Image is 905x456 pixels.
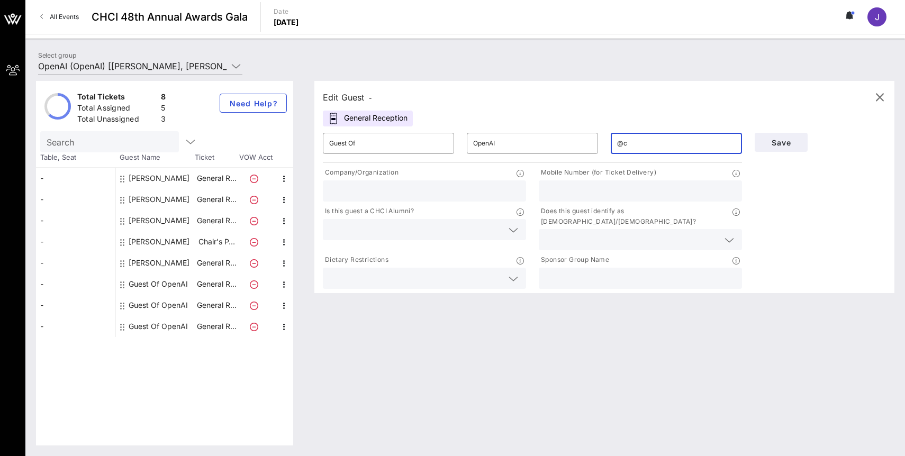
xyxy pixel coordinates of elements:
[129,231,189,252] div: Marisa Moret
[129,316,188,337] div: Guest Of OpenAI
[36,252,115,273] div: -
[36,316,115,337] div: -
[323,111,413,126] div: General Reception
[129,210,189,231] div: Luis Sante
[220,94,287,113] button: Need Help?
[77,103,157,116] div: Total Assigned
[867,7,886,26] div: J
[50,13,79,21] span: All Events
[617,135,736,152] input: Email*
[473,135,592,152] input: Last Name*
[129,189,189,210] div: Felipe Millon
[237,152,274,163] span: VOW Acct
[129,273,188,295] div: Guest Of OpenAI
[36,231,115,252] div: -
[77,92,157,105] div: Total Tickets
[129,252,189,273] div: Mattie Zazueta
[161,114,166,127] div: 3
[539,167,656,178] p: Mobile Number (for Ticket Delivery)
[323,167,399,178] p: Company/Organization
[229,99,278,108] span: Need Help?
[36,168,115,189] div: -
[77,114,157,127] div: Total Unassigned
[161,103,166,116] div: 5
[36,152,115,163] span: Table, Seat
[115,152,195,163] span: Guest Name
[34,8,85,25] a: All Events
[38,51,76,59] label: Select group
[195,210,238,231] p: General R…
[92,9,248,25] span: CHCI 48th Annual Awards Gala
[755,133,808,152] button: Save
[161,92,166,105] div: 8
[323,254,388,266] p: Dietary Restrictions
[195,231,238,252] p: Chair's P…
[195,252,238,273] p: General R…
[329,135,448,152] input: First Name*
[274,17,299,28] p: [DATE]
[129,295,188,316] div: Guest Of OpenAI
[195,295,238,316] p: General R…
[195,152,237,163] span: Ticket
[36,295,115,316] div: -
[36,210,115,231] div: -
[539,254,609,266] p: Sponsor Group Name
[274,6,299,17] p: Date
[195,168,238,189] p: General R…
[195,189,238,210] p: General R…
[875,12,880,22] span: J
[323,90,372,105] div: Edit Guest
[36,189,115,210] div: -
[129,168,189,189] div: Claudia Fischer
[195,316,238,337] p: General R…
[763,138,799,147] span: Save
[36,273,115,295] div: -
[539,206,732,227] p: Does this guest identify as [DEMOGRAPHIC_DATA]/[DEMOGRAPHIC_DATA]?
[195,273,238,295] p: General R…
[369,94,372,102] span: -
[323,206,414,217] p: Is this guest a CHCI Alumni?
